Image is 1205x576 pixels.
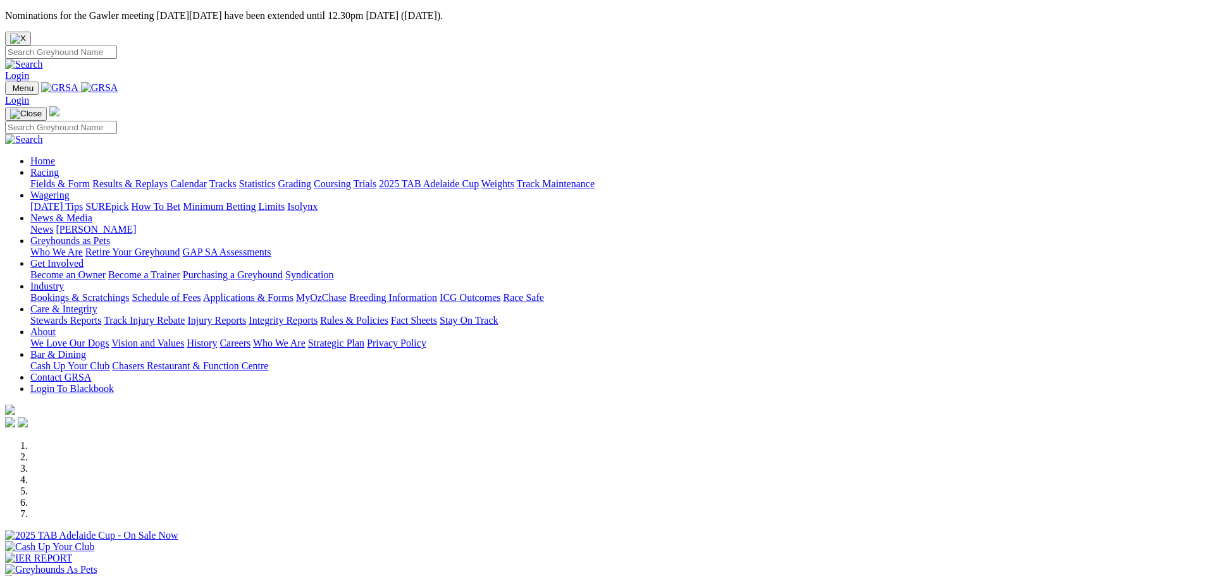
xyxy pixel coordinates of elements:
img: Cash Up Your Club [5,541,94,553]
a: Track Injury Rebate [104,315,185,326]
input: Search [5,121,117,134]
button: Toggle navigation [5,82,39,95]
a: Schedule of Fees [132,292,201,303]
a: Greyhounds as Pets [30,235,110,246]
p: Nominations for the Gawler meeting [DATE][DATE] have been extended until 12.30pm [DATE] ([DATE]). [5,10,1200,21]
img: GRSA [81,82,118,94]
button: Toggle navigation [5,107,47,121]
a: Rules & Policies [320,315,388,326]
a: How To Bet [132,201,181,212]
div: Industry [30,292,1200,303]
a: News & Media [30,212,92,223]
div: Wagering [30,201,1200,212]
div: Bar & Dining [30,360,1200,372]
img: Greyhounds As Pets [5,564,97,575]
div: Greyhounds as Pets [30,247,1200,258]
a: Track Maintenance [517,178,595,189]
img: IER REPORT [5,553,72,564]
a: Strategic Plan [308,338,364,348]
a: SUREpick [85,201,128,212]
a: Retire Your Greyhound [85,247,180,257]
a: Applications & Forms [203,292,294,303]
a: History [187,338,217,348]
a: [PERSON_NAME] [56,224,136,235]
div: News & Media [30,224,1200,235]
a: Results & Replays [92,178,168,189]
a: Privacy Policy [367,338,426,348]
a: Breeding Information [349,292,437,303]
img: Search [5,134,43,145]
a: Careers [219,338,250,348]
a: Weights [481,178,514,189]
a: Wagering [30,190,70,200]
img: logo-grsa-white.png [5,405,15,415]
img: facebook.svg [5,417,15,427]
a: Isolynx [287,201,318,212]
a: Syndication [285,269,333,280]
img: Search [5,59,43,70]
a: Tracks [209,178,237,189]
div: Get Involved [30,269,1200,281]
img: 2025 TAB Adelaide Cup - On Sale Now [5,530,178,541]
a: We Love Our Dogs [30,338,109,348]
a: Chasers Restaurant & Function Centre [112,360,268,371]
a: GAP SA Assessments [183,247,271,257]
span: Menu [13,83,34,93]
a: Racing [30,167,59,178]
a: Contact GRSA [30,372,91,383]
a: Login [5,70,29,81]
div: Racing [30,178,1200,190]
img: Close [10,109,42,119]
a: Login [5,95,29,106]
img: twitter.svg [18,417,28,427]
div: About [30,338,1200,349]
a: Purchasing a Greyhound [183,269,283,280]
a: Fields & Form [30,178,90,189]
a: ICG Outcomes [440,292,500,303]
a: Statistics [239,178,276,189]
a: Care & Integrity [30,303,97,314]
a: Stewards Reports [30,315,101,326]
a: Vision and Values [111,338,184,348]
a: Grading [278,178,311,189]
a: Become a Trainer [108,269,180,280]
a: Industry [30,281,64,291]
img: X [10,34,26,44]
a: Calendar [170,178,207,189]
a: Integrity Reports [249,315,318,326]
a: Injury Reports [187,315,246,326]
a: Cash Up Your Club [30,360,109,371]
a: News [30,224,53,235]
a: Trials [353,178,376,189]
a: Who We Are [30,247,83,257]
img: logo-grsa-white.png [49,106,59,116]
a: [DATE] Tips [30,201,83,212]
a: Home [30,156,55,166]
a: About [30,326,56,337]
input: Search [5,46,117,59]
a: Get Involved [30,258,83,269]
a: Bar & Dining [30,349,86,360]
button: Close [5,32,31,46]
a: Bookings & Scratchings [30,292,129,303]
a: Coursing [314,178,351,189]
a: MyOzChase [296,292,347,303]
a: 2025 TAB Adelaide Cup [379,178,479,189]
a: Fact Sheets [391,315,437,326]
a: Who We Are [253,338,306,348]
a: Minimum Betting Limits [183,201,285,212]
a: Become an Owner [30,269,106,280]
img: GRSA [41,82,78,94]
a: Race Safe [503,292,543,303]
div: Care & Integrity [30,315,1200,326]
a: Stay On Track [440,315,498,326]
a: Login To Blackbook [30,383,114,394]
